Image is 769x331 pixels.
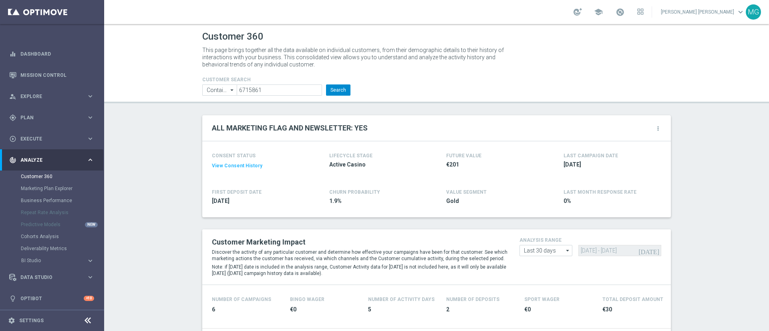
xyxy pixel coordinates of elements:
button: play_circle_outline Execute keyboard_arrow_right [9,136,95,142]
i: more_vert [655,125,661,132]
div: +10 [84,296,94,301]
h4: Number of Campaigns [212,297,271,302]
div: Repeat Rate Analysis [21,207,103,219]
h4: Total Deposit Amount [602,297,663,302]
h4: CONSENT STATUS [212,153,306,158]
button: Search [326,84,350,96]
span: school [594,8,603,16]
i: arrow_drop_down [564,245,572,256]
div: MG [746,4,761,20]
a: Dashboard [20,43,94,64]
i: equalizer [9,50,16,58]
a: Marketing Plan Explorer [21,185,83,192]
h4: Number of Deposits [446,297,499,302]
h2: ALL MARKETING FLAG AND NEWSLETTER: YES [212,123,368,133]
span: 0% [564,197,657,205]
a: Business Performance [21,197,83,204]
div: Cohorts Analysis [21,231,103,243]
input: Enter CID, Email, name or phone [237,84,322,96]
span: 2025-09-17 [212,197,306,205]
h4: LAST CAMPAIGN DATE [564,153,618,158]
div: Dashboard [9,43,94,64]
input: Last 30 days [519,245,572,256]
h2: Customer Marketing Impact [212,237,507,247]
i: track_changes [9,156,16,164]
div: Business Performance [21,195,103,207]
i: person_search [9,93,16,100]
span: Execute [20,136,87,141]
h4: FUTURE VALUE [446,153,481,158]
h4: analysis range [519,237,661,243]
h4: CUSTOMER SEARCH [202,77,350,82]
a: Customer 360 [21,173,83,180]
div: Marketing Plan Explorer [21,183,103,195]
span: €0 [524,306,593,313]
i: gps_fixed [9,114,16,121]
div: NEW [85,222,98,227]
span: Data Studio [20,275,87,280]
span: LAST MONTH RESPONSE RATE [564,189,636,195]
button: track_changes Analyze keyboard_arrow_right [9,157,95,163]
span: 1.9% [329,197,423,205]
span: Analyze [20,158,87,162]
h4: Bingo Wager [290,297,324,302]
button: BI Studio keyboard_arrow_right [21,257,95,264]
span: €201 [446,161,540,169]
i: keyboard_arrow_right [87,114,94,121]
i: keyboard_arrow_right [87,257,94,265]
button: View Consent History [212,162,262,169]
i: keyboard_arrow_right [87,135,94,142]
span: 2025-10-03 [564,161,657,169]
h4: Sport Wager [524,297,560,302]
span: 2 [446,306,515,313]
input: Contains [202,84,237,96]
i: play_circle_outline [9,135,16,142]
button: person_search Explore keyboard_arrow_right [9,93,95,100]
button: Data Studio keyboard_arrow_right [9,274,95,281]
a: Cohorts Analysis [21,233,83,240]
span: BI Studio [21,258,79,263]
button: lightbulb Optibot +10 [9,295,95,302]
i: lightbulb [9,295,16,302]
i: keyboard_arrow_right [87,156,94,164]
div: Customer 360 [21,171,103,183]
button: gps_fixed Plan keyboard_arrow_right [9,114,95,121]
a: [PERSON_NAME] [PERSON_NAME]keyboard_arrow_down [660,6,746,18]
p: Discover the activity of any particular customer and determine how effective your campaigns have ... [212,249,507,262]
span: 6 [212,306,280,313]
h1: Customer 360 [202,31,671,42]
div: Plan [9,114,87,121]
i: settings [8,317,15,324]
span: Active Casino [329,161,423,169]
div: Data Studio [9,274,87,281]
button: Mission Control [9,72,95,78]
p: Note: if [DATE] date is included in the analysis range, Customer Activity data for [DATE] is not ... [212,264,507,277]
button: equalizer Dashboard [9,51,95,57]
span: 5 [368,306,437,313]
div: Deliverability Metrics [21,243,103,255]
h4: LIFECYCLE STAGE [329,153,372,158]
h4: FIRST DEPOSIT DATE [212,189,262,195]
span: Gold [446,197,540,205]
i: arrow_drop_down [228,85,236,95]
a: Mission Control [20,64,94,86]
span: Plan [20,115,87,120]
span: €0 [290,306,358,313]
h4: VALUE SEGMENT [446,189,487,195]
div: BI Studio [21,255,103,267]
div: Optibot [9,288,94,309]
a: Optibot [20,288,84,309]
div: Mission Control [9,64,94,86]
span: €30 [602,306,671,313]
span: keyboard_arrow_down [736,8,745,16]
i: keyboard_arrow_right [87,92,94,100]
span: Explore [20,94,87,99]
div: Predictive Models [21,219,103,231]
a: Settings [19,318,44,323]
